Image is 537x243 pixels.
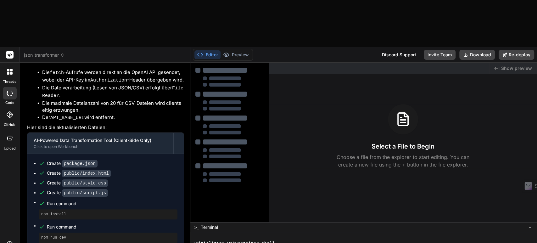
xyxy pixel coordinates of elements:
[41,212,175,217] pre: npm install
[50,115,84,121] code: API_BASE_URL
[527,222,533,232] button: −
[424,50,456,60] button: Invite Team
[221,50,251,59] button: Preview
[47,160,98,167] div: Create
[529,224,532,230] span: −
[34,137,167,144] div: AI-Powered Data Transformation Tool (Client-Side Only)
[42,84,184,100] li: Die Dateiverarbeitung (Lesen von JSON/CSV) erfolgt über .
[194,224,199,230] span: >_
[62,189,108,197] code: public/script.js
[372,142,434,151] h3: Select a File to Begin
[194,50,221,59] button: Editor
[42,69,184,84] li: Die -Aufrufe werden direkt an die OpenAI API gesendet, wobei der API-Key im -Header übergeben wird.
[378,50,420,60] div: Discord Support
[459,50,495,60] button: Download
[34,144,167,149] div: Click to open Workbench
[47,189,108,196] div: Create
[62,160,98,167] code: package.json
[333,153,473,168] p: Choose a file from the explorer to start editing. You can create a new file using the + button in...
[201,224,218,230] span: Terminal
[27,133,173,154] button: AI-Powered Data Transformation Tool (Client-Side Only)Click to open Workbench
[42,114,184,122] li: Der wird entfernt.
[47,224,177,230] span: Run command
[501,65,532,71] span: Show preview
[3,79,16,84] label: threads
[47,180,108,186] div: Create
[4,122,15,127] label: GitHub
[499,50,534,60] button: Re-deploy
[62,170,111,177] code: public/index.html
[41,235,175,240] pre: npm run dev
[42,100,184,114] li: Die maximale Dateianzahl von 20 für CSV-Dateien wird clientseitig erzwungen.
[62,179,108,187] code: public/style.css
[5,100,14,105] label: code
[24,52,64,58] span: json_transformer
[47,170,111,177] div: Create
[50,70,64,76] code: fetch
[4,146,16,151] label: Upload
[90,78,127,83] code: Authorization
[47,201,177,207] span: Run command
[27,124,184,131] p: Hier sind die aktualisierten Dateien:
